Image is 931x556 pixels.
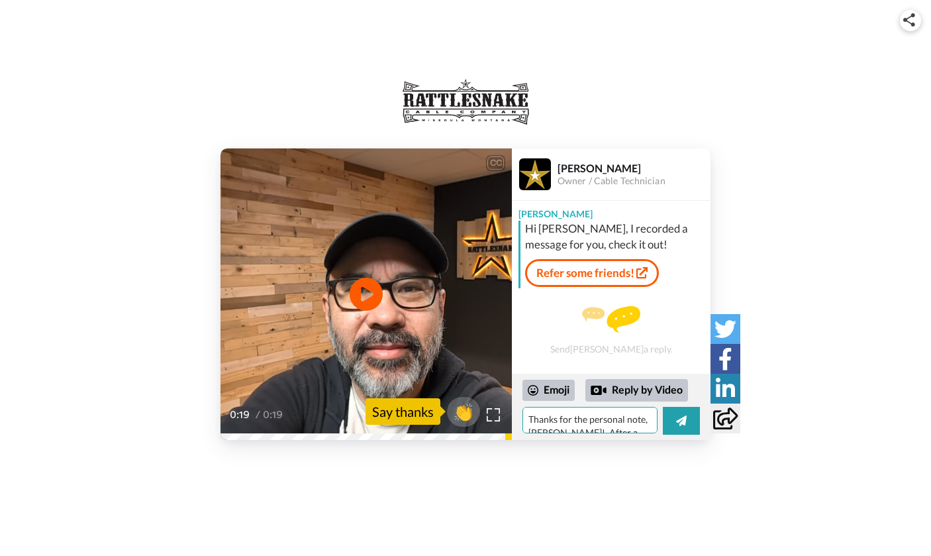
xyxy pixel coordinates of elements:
div: Owner / Cable Technician [558,176,710,187]
div: [PERSON_NAME] [558,162,710,174]
img: message.svg [582,306,640,333]
img: Profile Image [519,158,551,190]
div: Reply by Video [591,382,607,398]
div: Emoji [522,380,575,401]
span: 👏 [447,401,480,422]
div: Hi [PERSON_NAME], I recorded a message for you, check it out! [525,221,707,252]
span: / [256,407,260,423]
div: Reply by Video [585,379,688,402]
img: Full screen [487,408,500,421]
img: logo [396,76,534,129]
span: 0:19 [230,407,253,423]
img: ic_share.svg [903,13,915,27]
div: CC [487,156,504,170]
textarea: Thanks for the personal note, [PERSON_NAME]! After a summer of coping with [522,407,658,433]
a: Refer some friends! [525,259,659,287]
div: [PERSON_NAME] [512,201,710,221]
div: Say thanks [366,398,440,425]
div: Send [PERSON_NAME] a reply. [512,294,710,367]
button: 👏 [447,397,480,427]
span: 0:19 [263,407,286,423]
